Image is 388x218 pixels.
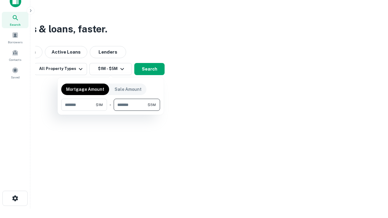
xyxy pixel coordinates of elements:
[148,102,156,107] span: $5M
[109,99,111,111] div: -
[115,86,142,93] p: Sale Amount
[358,170,388,199] iframe: Chat Widget
[66,86,104,93] p: Mortgage Amount
[96,102,103,107] span: $1M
